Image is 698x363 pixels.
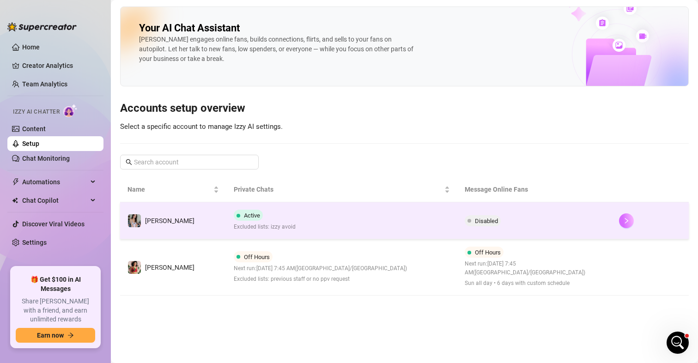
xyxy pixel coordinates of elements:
[7,22,77,31] img: logo-BBDzfeDw.svg
[16,275,95,293] span: 🎁 Get $100 in AI Messages
[128,261,141,274] img: maki
[139,22,240,35] h2: Your AI Chat Assistant
[12,178,19,186] span: thunderbolt
[244,212,260,219] span: Active
[22,193,88,208] span: Chat Copilot
[667,332,689,354] iframe: Intercom live chat
[16,297,95,324] span: Share [PERSON_NAME] with a friend, and earn unlimited rewards
[457,177,612,202] th: Message Online Fans
[63,104,78,117] img: AI Chatter
[16,328,95,343] button: Earn nowarrow-right
[67,332,74,339] span: arrow-right
[22,58,96,73] a: Creator Analytics
[22,80,67,88] a: Team Analytics
[37,332,64,339] span: Earn now
[145,264,194,271] span: [PERSON_NAME]
[244,254,270,260] span: Off Hours
[134,157,246,167] input: Search account
[465,260,604,277] span: Next run: [DATE] 7:45 AM ( [GEOGRAPHIC_DATA]/[GEOGRAPHIC_DATA] )
[127,184,212,194] span: Name
[22,175,88,189] span: Automations
[12,197,18,204] img: Chat Copilot
[475,218,498,224] span: Disabled
[13,108,60,116] span: Izzy AI Chatter
[623,218,630,224] span: right
[22,220,85,228] a: Discover Viral Videos
[619,213,634,228] button: right
[22,125,46,133] a: Content
[234,275,407,284] span: Excluded lists: previous staff or no ppv request
[234,264,407,273] span: Next run: [DATE] 7:45 AM ( [GEOGRAPHIC_DATA]/[GEOGRAPHIC_DATA] )
[120,122,283,131] span: Select a specific account to manage Izzy AI settings.
[22,43,40,51] a: Home
[120,177,226,202] th: Name
[120,101,689,116] h3: Accounts setup overview
[22,140,39,147] a: Setup
[234,184,443,194] span: Private Chats
[139,35,416,64] div: [PERSON_NAME] engages online fans, builds connections, flirts, and sells to your fans on autopilo...
[145,217,194,224] span: [PERSON_NAME]
[475,249,501,256] span: Off Hours
[234,223,296,231] span: Excluded lists: izzy avoid
[465,279,604,288] span: Sun all day • 6 days with custom schedule
[226,177,458,202] th: Private Chats
[126,159,132,165] span: search
[22,239,47,246] a: Settings
[22,155,70,162] a: Chat Monitoring
[128,214,141,227] img: Maki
